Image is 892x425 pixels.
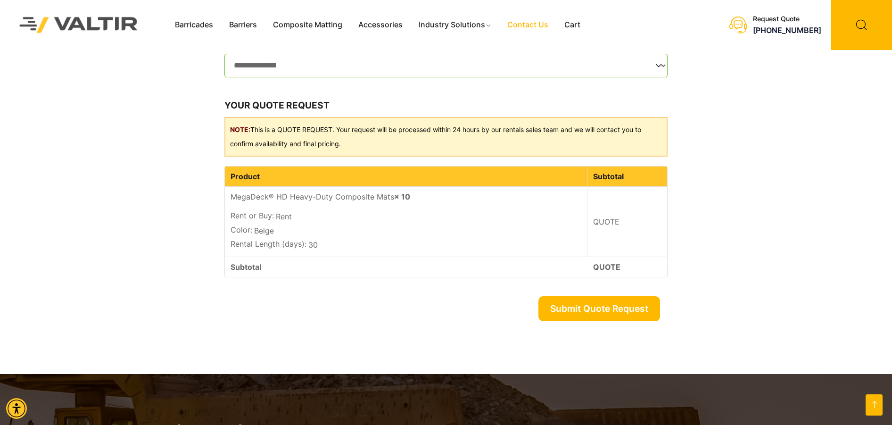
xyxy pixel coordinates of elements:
b: NOTE: [230,125,250,133]
th: Product [225,167,587,187]
div: Request Quote [753,15,821,23]
h3: Your quote request [224,99,668,113]
td: QUOTE [587,187,667,257]
p: Beige [231,224,581,238]
td: QUOTE [587,257,667,277]
td: MegaDeck® HD Heavy-Duty Composite Mats [225,187,587,257]
div: Accessibility Menu [6,398,27,419]
th: Subtotal [225,257,587,277]
button: Submit Quote Request [538,296,660,321]
p: Rent [231,210,581,224]
div: This is a QUOTE REQUEST. Your request will be processed within 24 hours by our rentals sales team... [224,117,668,157]
dt: Rent or Buy: [231,210,274,221]
a: Industry Solutions [411,18,500,32]
dt: Rental Length (days): [231,238,306,250]
p: 30 [231,238,581,252]
a: Accessories [350,18,411,32]
a: Contact Us [499,18,556,32]
img: Valtir Rentals [7,5,150,45]
a: Barriers [221,18,265,32]
a: Barricades [167,18,221,32]
a: Open this option [866,394,883,416]
strong: × 10 [394,192,410,201]
dt: Color: [231,224,252,235]
a: Composite Matting [265,18,350,32]
a: call (888) 496-3625 [753,25,821,35]
a: Cart [556,18,588,32]
th: Subtotal [587,167,667,187]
